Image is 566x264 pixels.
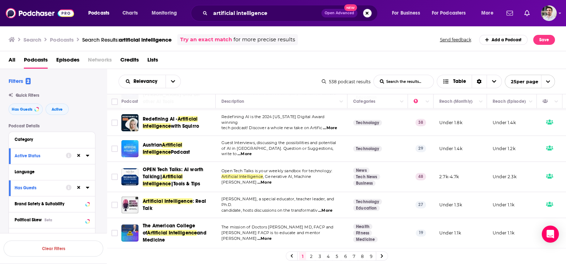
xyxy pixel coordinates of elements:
span: Monitoring [152,8,177,18]
button: open menu [147,7,186,19]
span: of AI in [GEOGRAPHIC_DATA]. Question or Suggestions, write to [221,146,333,157]
div: Has Guests [15,185,61,190]
span: 25 per page [505,76,538,87]
button: Column Actions [552,97,561,106]
span: Has Guests [12,107,32,111]
a: AustrianArtificial IntelligencePodcast [143,142,213,156]
img: User Profile [541,5,557,21]
span: For Podcasters [432,8,466,18]
button: open menu [119,79,166,84]
span: [PERSON_NAME] FACP is to educate and mentor [PERSON_NAME] [221,230,320,241]
span: 2 [26,78,31,84]
span: Toggle select row [111,146,118,152]
div: Reach (Monthly) [439,97,472,106]
span: [PERSON_NAME], a special educator, teacher leader, and Ph.D. [221,196,334,207]
p: 48 [415,173,426,180]
span: New [344,4,357,11]
button: open menu [427,7,476,19]
button: Brand Safety & Suitability [15,199,89,208]
div: Reach (Episode) [493,97,526,106]
h3: Search [23,36,41,43]
a: All [9,54,15,69]
span: Toggle select row [111,202,118,208]
img: OPEN Tech Talks: AI worth Talking| Artificial Intelligence |Tools & Tips [121,168,138,185]
div: Language [15,169,85,174]
h3: Podcasts [50,36,74,43]
button: Column Actions [477,97,485,106]
span: Artificial Intelligence [143,116,198,129]
button: open menu [476,7,502,19]
p: Under 1.1k [439,230,461,236]
a: OPEN Tech Talks: AI worth Talking|Artificial Intelligence|Tools & Tips [143,166,213,188]
span: ...More [323,125,337,131]
button: Send feedback [438,37,473,43]
div: Podcast [121,97,138,106]
button: Column Actions [337,97,346,106]
span: Open Tech Talks is your weekly sandbox for technology: [221,168,332,173]
p: Under 2.3k [493,174,517,180]
a: Episodes [56,54,79,69]
img: Austrian Artificial Intelligence Podcast [121,140,138,157]
button: Open AdvancedNew [321,9,357,17]
a: Education [353,205,380,211]
span: The American College of [143,223,195,236]
span: Artificial Intelligence [147,230,197,236]
div: Beta [44,218,52,222]
span: Artificial Intelligence [143,142,182,155]
span: Toggle select row [111,230,118,236]
a: Business [353,180,376,186]
div: Description [221,97,244,106]
span: artificial intelligence [119,36,172,43]
span: tech podcast! Discover a whole new take on Artific [221,125,323,130]
a: 4 [325,252,332,260]
a: 3 [316,252,323,260]
a: Podcasts [24,54,48,69]
span: Guest Interviews, discussing the possibilities and potential [221,140,336,145]
div: Has Guests [543,97,552,106]
span: Table [453,79,466,84]
p: 2.7k-4.7k [439,174,459,180]
img: Artificial Intelligence: Real Talk [121,196,138,213]
a: Artificial Intelligence: Real Talk [143,198,213,212]
div: Categories [353,97,375,106]
div: Open Intercom Messenger [542,226,559,243]
span: and Medicine [143,230,206,243]
span: for more precise results [234,36,295,44]
span: candidate, hosts discussions on the transformativ [221,208,318,213]
button: open menu [505,75,555,88]
span: |Tools & Tips [171,181,200,187]
span: Toggle select row [111,174,118,180]
img: The American College of Artificial Intelligence and Medicine [121,225,138,242]
a: Add a Podcast [479,35,528,45]
button: Show profile menu [541,5,557,21]
button: Has Guests [15,183,66,192]
button: open menu [83,7,119,19]
a: Lists [147,54,158,69]
a: Charts [118,7,142,19]
span: Toggle select row [111,120,118,126]
button: Column Actions [398,97,406,106]
span: Charts [122,8,138,18]
span: The mission of Doctors [PERSON_NAME] MD, FACP and [221,225,333,229]
div: Brand Safety & Suitability [15,201,83,206]
a: The American College ofArtificial Intelligenceand Medicine [143,222,213,244]
span: Credits [120,54,139,69]
a: News [353,168,370,173]
span: Networks [88,54,112,69]
p: Under 1.3k [439,202,462,208]
span: ...More [237,151,252,157]
p: Under 1.4k [439,146,462,152]
a: Podchaser - Follow, Share and Rate Podcasts [6,6,74,20]
p: Under 1.1k [493,202,514,208]
div: 538 podcast results [322,79,371,84]
a: Technology [353,199,382,205]
span: For Business [392,8,420,18]
p: Podcast Details [9,123,95,128]
span: ...More [318,208,332,213]
div: Sort Direction [472,75,487,88]
a: Health [353,224,372,229]
a: Redefining AI -Artificial Intelligencewith Squirro [143,116,213,130]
